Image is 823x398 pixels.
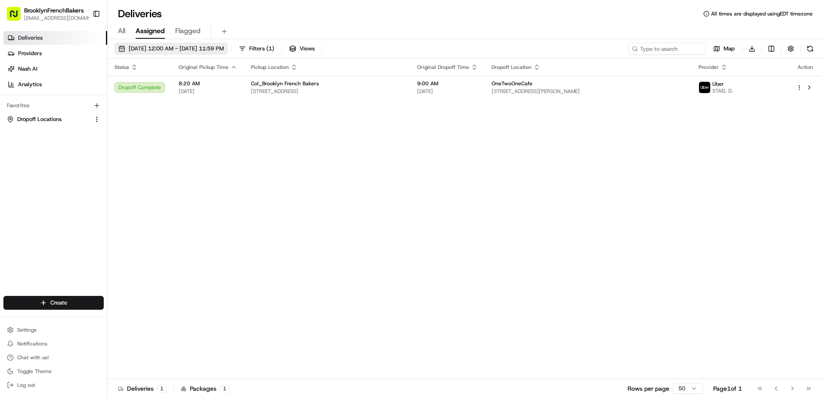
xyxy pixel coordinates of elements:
[69,189,142,205] a: 💻API Documentation
[175,26,201,36] span: Flagged
[3,62,107,76] a: Nash AI
[628,384,669,393] p: Rows per page
[71,134,74,140] span: •
[251,64,289,71] span: Pickup Location
[17,157,24,164] img: 1736555255976-a54dd68f-1ca7-489b-9aae-adbdc363a1c4
[73,157,76,164] span: •
[39,91,118,98] div: We're available if you need us!
[251,80,319,87] span: Col_Brooklyn French Bakers
[39,82,141,91] div: Start new chat
[17,340,47,347] span: Notifications
[73,193,80,200] div: 💻
[50,299,67,307] span: Create
[129,45,224,53] span: [DATE] 12:00 AM - [DATE] 11:59 PM
[18,82,34,98] img: 1724597045416-56b7ee45-8013-43a0-a6f9-03cb97ddad50
[86,214,104,220] span: Pylon
[118,7,162,21] h1: Deliveries
[179,64,229,71] span: Original Pickup Time
[18,34,43,42] span: Deliveries
[9,149,22,162] img: Klarizel Pensader
[3,99,104,112] div: Favorites
[804,43,816,55] button: Refresh
[17,354,49,361] span: Chat with us!
[18,65,37,73] span: Nash AI
[699,64,719,71] span: Provider
[24,15,93,22] button: [EMAIL_ADDRESS][DOMAIN_NAME]
[9,82,24,98] img: 1736555255976-a54dd68f-1ca7-489b-9aae-adbdc363a1c4
[3,324,104,336] button: Settings
[22,56,142,65] input: Clear
[18,50,42,57] span: Providers
[24,6,84,15] button: BrooklynFrenchBakers
[27,134,70,140] span: [PERSON_NAME]
[3,78,107,91] a: Analytics
[285,43,319,55] button: Views
[235,43,278,55] button: Filters(1)
[81,193,138,201] span: API Documentation
[27,157,71,164] span: Klarizel Pensader
[114,64,129,71] span: Status
[492,80,532,87] span: OneTwoOneCafe
[18,81,42,88] span: Analytics
[628,43,706,55] input: Type to search
[3,338,104,350] button: Notifications
[3,31,107,45] a: Deliveries
[492,88,685,95] span: [STREET_ADDRESS][PERSON_NAME]
[118,384,167,393] div: Deliveries
[17,368,52,375] span: Toggle Theme
[249,45,274,53] span: Filters
[17,326,37,333] span: Settings
[699,82,710,93] img: uber-new-logo.jpeg
[711,10,813,17] span: All times are displayed using EDT timezone
[9,9,26,26] img: Nash
[17,193,66,201] span: Knowledge Base
[114,43,228,55] button: [DATE] 12:00 AM - [DATE] 11:59 PM
[61,213,104,220] a: Powered byPylon
[76,134,94,140] span: [DATE]
[136,26,165,36] span: Assigned
[77,157,95,164] span: [DATE]
[17,382,35,389] span: Log out
[3,3,89,24] button: BrooklynFrenchBakers[EMAIL_ADDRESS][DOMAIN_NAME]
[796,64,814,71] div: Action
[179,88,237,95] span: [DATE]
[709,43,739,55] button: Map
[220,385,229,392] div: 1
[417,80,478,87] span: 9:00 AM
[300,45,315,53] span: Views
[5,189,69,205] a: 📗Knowledge Base
[3,379,104,391] button: Log out
[9,193,15,200] div: 📗
[9,112,55,119] div: Past conversations
[9,34,157,48] p: Welcome 👋
[712,81,724,87] span: Uber
[3,351,104,364] button: Chat with us!
[179,80,237,87] span: 8:20 AM
[3,47,107,60] a: Providers
[251,88,403,95] span: [STREET_ADDRESS]
[7,115,90,123] a: Dropoff Locations
[133,110,157,121] button: See all
[181,384,229,393] div: Packages
[9,125,22,139] img: Nelly AZAMBRE
[3,296,104,310] button: Create
[3,365,104,377] button: Toggle Theme
[724,45,735,53] span: Map
[712,87,733,94] span: STAEL D.
[3,112,104,126] button: Dropoff Locations
[492,64,532,71] span: Dropoff Location
[157,385,167,392] div: 1
[17,115,62,123] span: Dropoff Locations
[118,26,125,36] span: All
[417,64,469,71] span: Original Dropoff Time
[713,384,742,393] div: Page 1 of 1
[146,85,157,95] button: Start new chat
[266,45,274,53] span: ( 1 )
[417,88,478,95] span: [DATE]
